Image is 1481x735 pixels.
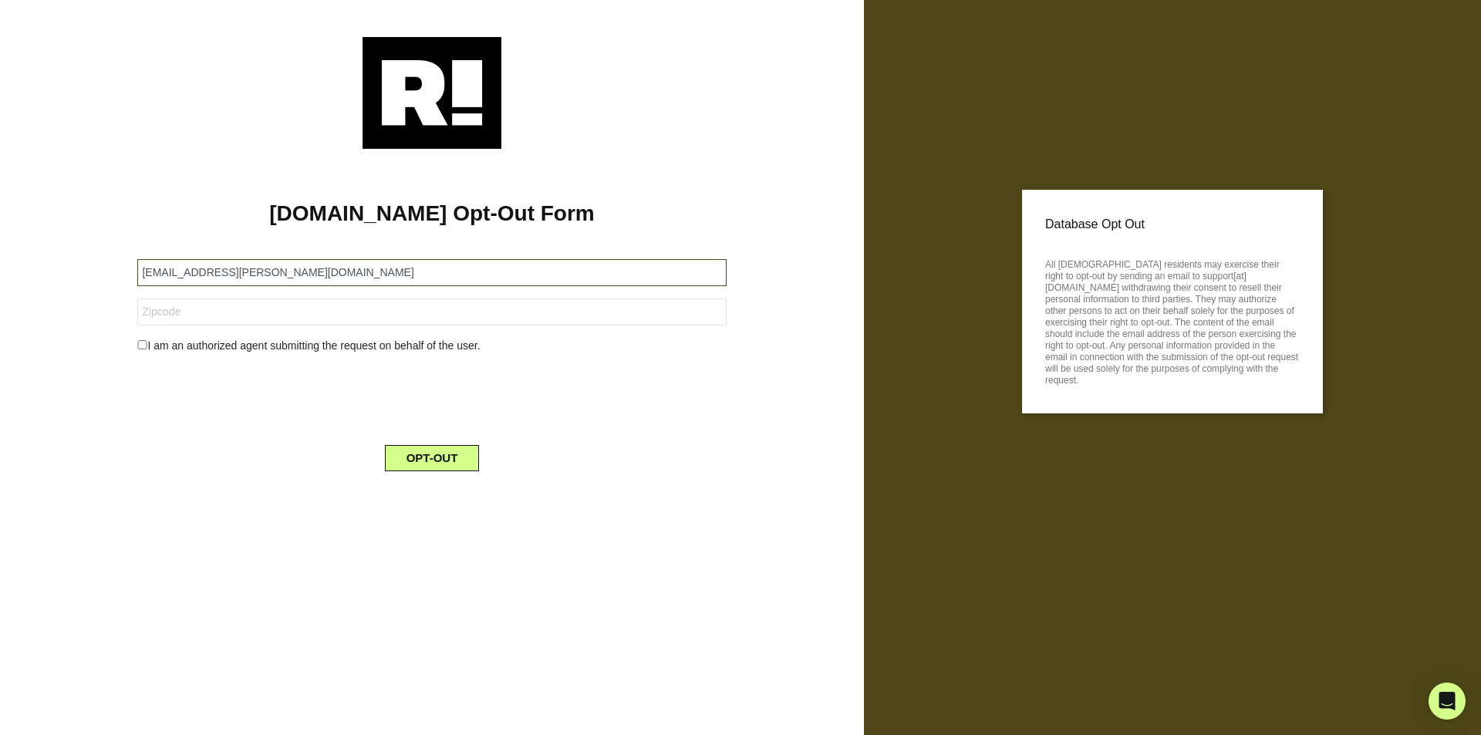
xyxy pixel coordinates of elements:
[1429,683,1466,720] div: Open Intercom Messenger
[1045,255,1300,386] p: All [DEMOGRAPHIC_DATA] residents may exercise their right to opt-out by sending an email to suppo...
[137,298,726,325] input: Zipcode
[137,259,726,286] input: Email Address
[126,338,737,354] div: I am an authorized agent submitting the request on behalf of the user.
[363,37,501,149] img: Retention.com
[385,445,480,471] button: OPT-OUT
[23,201,841,227] h1: [DOMAIN_NAME] Opt-Out Form
[1045,213,1300,236] p: Database Opt Out
[315,366,549,427] iframe: reCAPTCHA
